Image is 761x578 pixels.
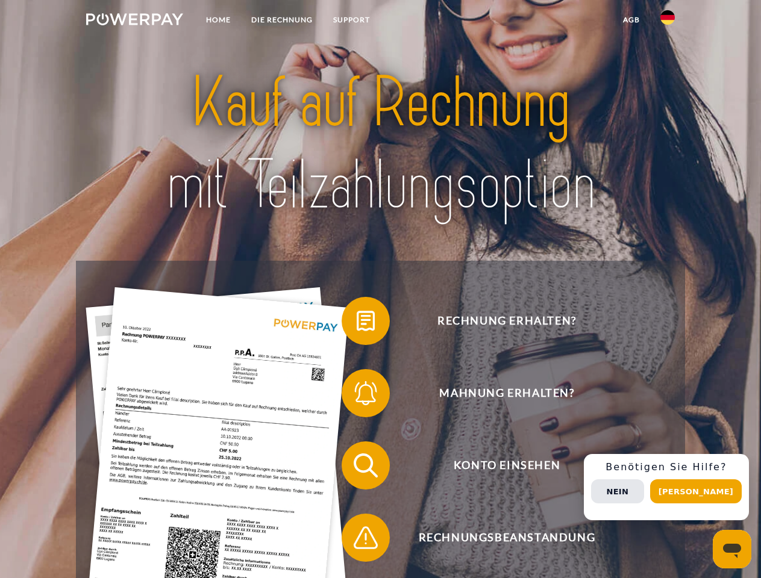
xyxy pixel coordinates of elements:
button: Mahnung erhalten? [342,369,655,417]
h3: Benötigen Sie Hilfe? [591,461,742,473]
button: Rechnung erhalten? [342,297,655,345]
span: Konto einsehen [359,441,654,489]
a: DIE RECHNUNG [241,9,323,31]
img: qb_bill.svg [351,306,381,336]
a: agb [613,9,650,31]
img: title-powerpay_de.svg [115,58,646,231]
span: Rechnung erhalten? [359,297,654,345]
img: qb_warning.svg [351,523,381,553]
button: Nein [591,479,644,503]
span: Rechnungsbeanstandung [359,514,654,562]
button: [PERSON_NAME] [650,479,742,503]
a: Home [196,9,241,31]
img: de [660,10,675,25]
div: Schnellhilfe [584,454,749,520]
iframe: Schaltfläche zum Öffnen des Messaging-Fensters [713,530,751,568]
img: logo-powerpay-white.svg [86,13,183,25]
img: qb_bell.svg [351,378,381,408]
span: Mahnung erhalten? [359,369,654,417]
img: qb_search.svg [351,450,381,480]
a: SUPPORT [323,9,380,31]
button: Konto einsehen [342,441,655,489]
button: Rechnungsbeanstandung [342,514,655,562]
